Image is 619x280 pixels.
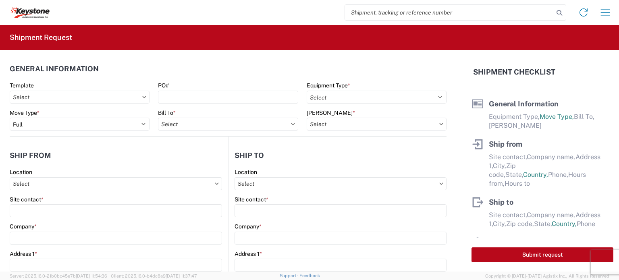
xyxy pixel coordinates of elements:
label: PO# [158,82,169,89]
span: City, [493,220,506,228]
label: Address 1 [235,250,262,257]
input: Select [235,177,447,190]
span: Company name, [527,211,575,219]
span: General Information [489,100,559,108]
input: Select [10,177,222,190]
span: Copyright © [DATE]-[DATE] Agistix Inc., All Rights Reserved [485,272,609,280]
span: Phone [577,220,595,228]
label: Address 1 [10,250,37,257]
span: Ship to [489,198,513,206]
h2: Shipment Checklist [473,67,555,77]
label: Company [10,223,37,230]
label: Equipment Type [307,82,350,89]
label: Site contact [10,196,44,203]
h2: Ship from [10,151,51,160]
span: Zip code, [506,220,534,228]
input: Shipment, tracking or reference number [345,5,554,20]
label: Bill To [158,109,176,116]
span: Phone, [548,171,568,178]
input: Select [158,118,298,131]
label: Location [235,168,257,176]
a: Support [280,273,300,278]
span: Hours to [505,180,530,187]
span: Site contact, [489,211,527,219]
span: Country, [523,171,548,178]
label: Template [10,82,34,89]
label: Company [235,223,262,230]
h2: Shipment Request [10,33,72,42]
span: [DATE] 11:37:47 [166,274,197,278]
span: City, [493,162,506,170]
span: State, [534,220,552,228]
button: Submit request [472,247,613,262]
h2: Ship to [235,151,264,160]
span: [PERSON_NAME] [489,122,542,129]
span: Bill To, [574,113,594,120]
label: Location [10,168,32,176]
input: Select [307,118,447,131]
span: State, [505,171,523,178]
input: Select [10,91,150,104]
label: [PERSON_NAME] [307,109,355,116]
span: Ship from [489,140,522,148]
h2: General Information [10,65,99,73]
a: Feedback [299,273,320,278]
span: Company name, [527,153,575,161]
span: Client: 2025.16.0-b4dc8a9 [111,274,197,278]
span: Equipment Type, [489,113,540,120]
span: Move Type, [540,113,574,120]
label: Site contact [235,196,268,203]
span: Country, [552,220,577,228]
span: Server: 2025.16.0-21b0bc45e7b [10,274,107,278]
span: [DATE] 11:54:36 [76,274,107,278]
label: Move Type [10,109,39,116]
span: Site contact, [489,153,527,161]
